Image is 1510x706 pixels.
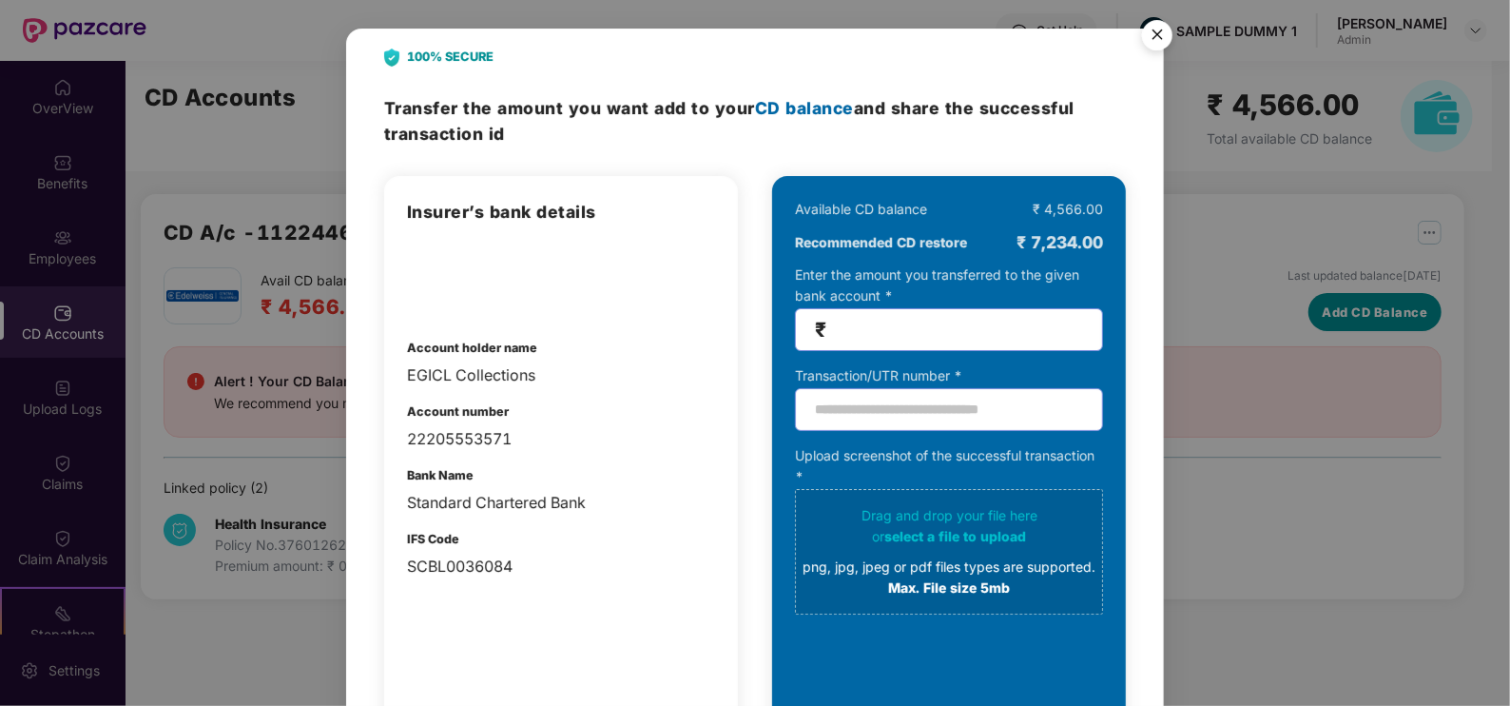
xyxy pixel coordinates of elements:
[407,491,715,515] div: Standard Chartered Bank
[795,265,1103,351] div: Enter the amount you transferred to the given bank account *
[803,557,1095,578] div: png, jpg, jpeg or pdf files types are supported.
[407,427,715,451] div: 22205553571
[1016,229,1103,256] div: ₹ 7,234.00
[803,505,1095,598] div: Drag and drop your file here
[803,578,1095,598] div: Max. File size 5mb
[407,532,459,546] b: IFS Code
[407,341,537,355] b: Account holder name
[1131,10,1182,62] button: Close
[803,526,1095,547] div: or
[795,232,967,253] b: Recommended CD restore
[407,404,509,419] b: Account number
[407,48,494,67] b: 100% SECURE
[384,95,1126,147] h3: Transfer the amount and share the successful transaction id
[795,445,1103,615] div: Upload screenshot of the successful transaction *
[407,555,715,579] div: SCBL0036084
[407,199,715,226] h3: Insurer’s bank details
[569,98,854,118] span: you want add to your
[1033,199,1103,220] div: ₹ 4,566.00
[795,199,927,220] div: Available CD balance
[815,319,826,341] span: ₹
[1131,11,1184,65] img: svg+xml;base64,PHN2ZyB4bWxucz0iaHR0cDovL3d3dy53My5vcmcvMjAwMC9zdmciIHdpZHRoPSI1NiIgaGVpZ2h0PSI1Ni...
[384,49,399,67] img: svg+xml;base64,PHN2ZyB4bWxucz0iaHR0cDovL3d3dy53My5vcmcvMjAwMC9zdmciIHdpZHRoPSIyNCIgaGVpZ2h0PSIyOC...
[407,244,506,310] img: integrations
[407,363,715,387] div: EGICL Collections
[884,528,1026,544] span: select a file to upload
[796,490,1102,614] span: Drag and drop your file hereorselect a file to uploadpng, jpg, jpeg or pdf files types are suppor...
[407,468,474,482] b: Bank Name
[795,365,1103,386] div: Transaction/UTR number *
[755,98,854,118] span: CD balance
